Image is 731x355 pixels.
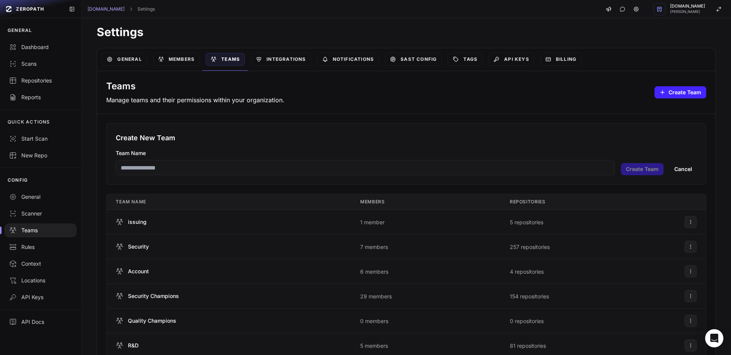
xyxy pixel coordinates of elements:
[9,227,72,234] div: Teams
[106,95,284,105] p: Manage teams and their permissions within your organization.
[137,6,155,12] a: Settings
[510,268,544,275] span: 4 repositories
[9,152,72,159] div: New Repo
[360,268,388,275] span: 6 members
[510,244,550,250] span: 257 repositories
[9,94,72,101] div: Reports
[9,135,72,143] div: Start Scan
[510,293,549,300] span: 154 repositories
[9,277,72,284] div: Locations
[9,43,72,51] div: Dashboard
[621,163,664,175] button: Create Team
[106,80,284,92] h2: Teams
[510,318,544,324] span: 0 repositories
[8,177,28,183] p: CONFIG
[540,53,581,66] a: Billing
[116,149,615,157] label: Team Name
[705,329,723,347] div: Open Intercom Messenger
[128,243,149,250] span: Security
[351,194,501,210] th: Members
[3,3,63,15] a: ZEROPATH
[9,293,72,301] div: API Keys
[128,268,149,275] span: Account
[9,193,72,201] div: General
[9,210,72,217] div: Scanner
[88,6,124,12] a: [DOMAIN_NAME]
[488,53,534,66] a: API Keys
[385,53,442,66] a: SAST Config
[670,4,705,8] span: [DOMAIN_NAME]
[9,318,72,326] div: API Docs
[448,53,482,66] a: Tags
[670,163,697,175] button: Cancel
[97,25,716,39] h1: Settings
[153,53,200,66] a: Members
[128,218,147,226] span: issuing
[501,194,675,210] th: Repositories
[670,10,705,14] span: [PERSON_NAME]
[317,53,379,66] a: Notifications
[9,77,72,84] div: Repositories
[128,6,134,12] svg: chevron right,
[360,244,388,250] span: 7 members
[360,293,392,300] span: 29 members
[128,342,139,349] span: R&D
[654,86,706,98] button: Create Team
[360,342,388,349] span: 5 members
[360,318,388,324] span: 0 members
[8,119,50,125] p: QUICK ACTIONS
[16,6,44,12] span: ZEROPATH
[107,194,351,210] th: Team Name
[360,219,385,225] span: 1 member
[8,27,32,33] p: GENERAL
[510,342,546,349] span: 81 repositories
[9,243,72,251] div: Rules
[9,60,72,68] div: Scans
[88,6,155,12] nav: breadcrumb
[9,260,72,268] div: Context
[206,53,245,66] a: Teams
[116,133,697,143] h3: Create New Team
[251,53,311,66] a: Integrations
[128,292,179,300] span: Security Champions
[102,53,147,66] a: General
[510,219,543,225] span: 5 repositories
[128,317,176,325] span: Quality Champions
